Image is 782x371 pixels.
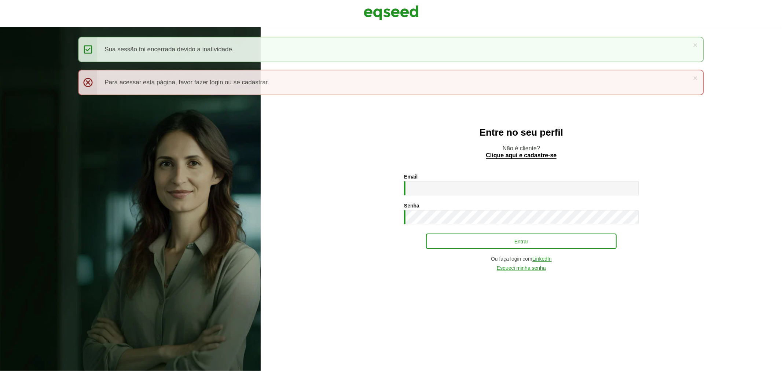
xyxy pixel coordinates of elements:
a: Esqueci minha senha [497,265,546,271]
a: × [693,74,697,82]
h2: Entre no seu perfil [275,127,767,138]
button: Entrar [426,234,617,249]
a: LinkedIn [532,256,552,262]
div: Para acessar esta página, favor fazer login ou se cadastrar. [78,70,704,95]
a: × [693,41,697,49]
label: Senha [404,203,419,208]
div: Ou faça login com [404,256,639,262]
p: Não é cliente? [275,145,767,159]
img: EqSeed Logo [364,4,419,22]
div: Sua sessão foi encerrada devido a inatividade. [78,37,704,62]
label: Email [404,174,418,179]
a: Clique aqui e cadastre-se [486,153,557,159]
